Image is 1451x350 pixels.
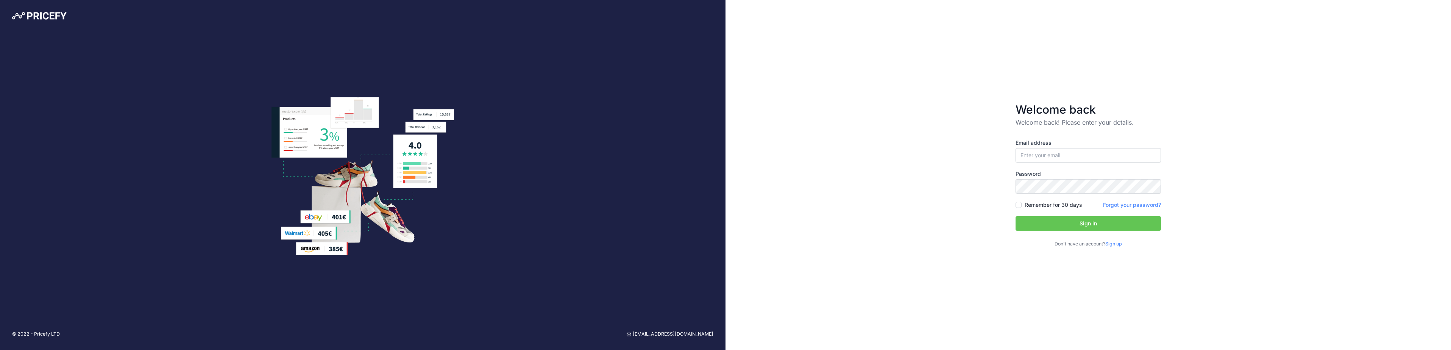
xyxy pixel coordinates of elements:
label: Email address [1016,139,1161,147]
button: Sign in [1016,216,1161,231]
a: [EMAIL_ADDRESS][DOMAIN_NAME] [627,331,713,338]
input: Enter your email [1016,148,1161,162]
label: Password [1016,170,1161,178]
p: Don't have an account? [1016,241,1161,248]
h3: Welcome back [1016,103,1161,116]
label: Remember for 30 days [1025,201,1082,209]
p: © 2022 - Pricefy LTD [12,331,60,338]
p: Welcome back! Please enter your details. [1016,118,1161,127]
img: Pricefy [12,12,67,20]
a: Sign up [1105,241,1122,247]
a: Forgot your password? [1103,202,1161,208]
